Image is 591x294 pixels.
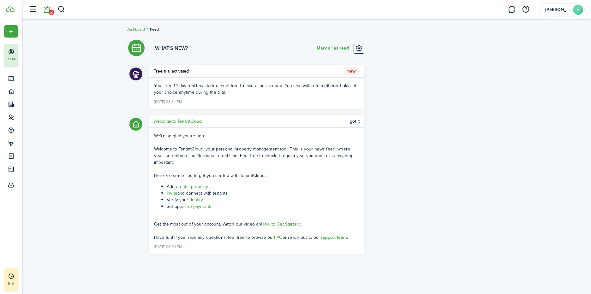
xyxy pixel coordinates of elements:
a: Dashboard [127,26,145,32]
p: 50% [8,56,16,62]
li: Add a [167,183,359,190]
li: Verify your [167,197,359,203]
li: Set up [167,203,359,210]
span: Got it [350,119,360,124]
span: Feed [150,26,159,32]
h5: Welcome to TenantCloud [153,118,202,125]
a: online payments [180,203,212,210]
li: and connect with tenants [167,190,359,197]
a: identity [188,197,203,203]
button: Open menu [4,25,18,38]
button: Open resource center [520,4,531,15]
button: Search [57,4,65,15]
button: 50% [4,44,57,67]
ng-component: We're so glad you're here. Welcome to TenantCloud, your personal property management tool. This i... [154,132,359,241]
h3: What's new? [155,44,188,52]
button: Mark all as read [317,43,349,54]
h5: Free trial activated [153,68,189,74]
img: TenantCloud [6,6,15,12]
button: Open sidebar [27,3,39,15]
ng-component: Your free 14-day trial has started! Feel free to take a look around. You can switch to a differen... [154,82,356,96]
span: Abdallah [545,8,570,12]
a: Invite [167,190,177,197]
time: [DATE] 03:09 PM [154,242,182,250]
a: Trial [4,268,18,291]
button: support team [320,235,347,240]
p: Trial [7,280,33,286]
a: FAQ [274,234,282,241]
a: rental property [178,183,208,190]
a: How to Get Started [261,221,299,227]
time: [DATE] 03:34 PM [154,97,182,105]
span: New [343,67,360,76]
a: Messaging [506,2,518,18]
avatar-text: A [573,5,583,15]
